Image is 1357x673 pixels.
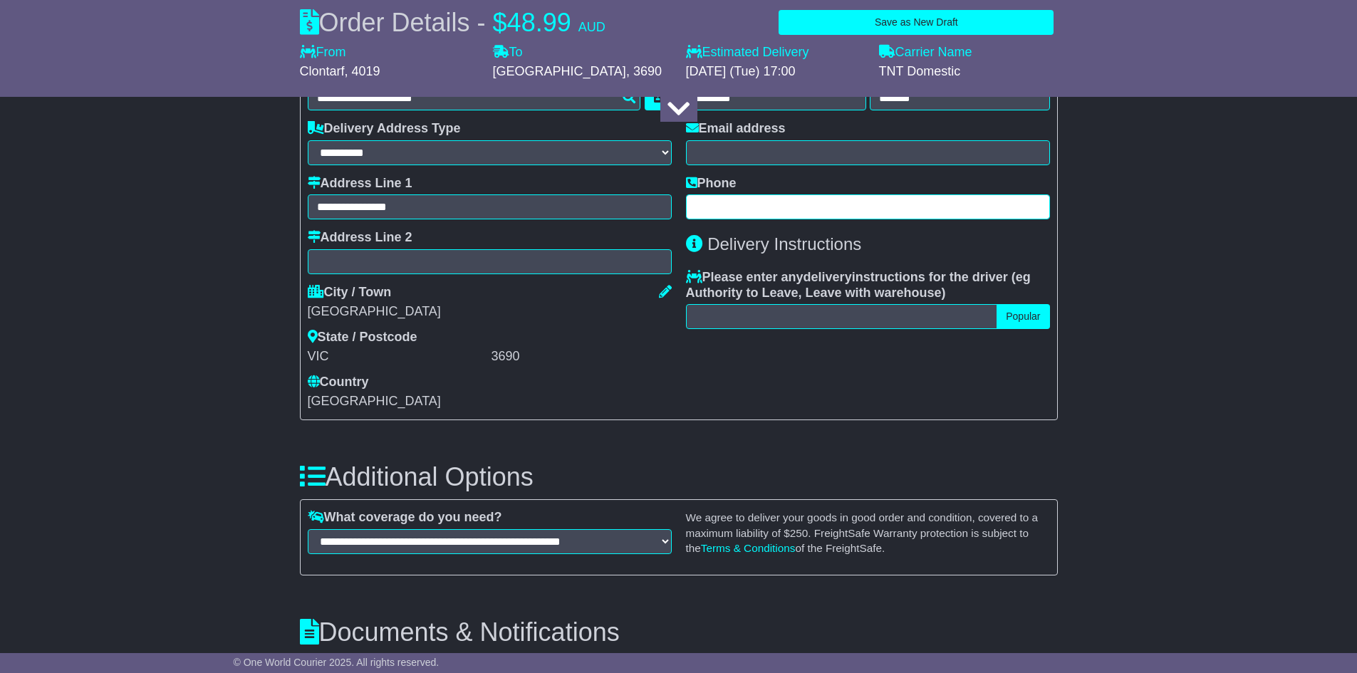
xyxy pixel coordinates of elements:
label: From [300,45,346,61]
span: , 3690 [626,64,662,78]
span: delivery [804,270,852,284]
span: AUD [578,20,605,34]
button: Popular [997,304,1049,329]
label: Phone [686,176,737,192]
label: City / Town [308,285,392,301]
span: eg Authority to Leave, Leave with warehouse [686,270,1031,300]
button: Save as New Draft [779,10,1054,35]
span: , 4019 [345,64,380,78]
div: TNT Domestic [879,64,1058,80]
h3: Documents & Notifications [300,618,1058,647]
span: [GEOGRAPHIC_DATA] [308,394,441,408]
span: 48.99 [507,8,571,37]
div: Order Details - [300,7,605,38]
div: 3690 [492,349,672,365]
span: [GEOGRAPHIC_DATA] [493,64,626,78]
label: What coverage do you need? [308,510,502,526]
label: Country [308,375,369,390]
label: Estimated Delivery [686,45,865,61]
label: Delivery Address Type [308,121,461,137]
label: Address Line 2 [308,230,412,246]
label: State / Postcode [308,330,417,345]
span: 250 [790,527,809,539]
div: VIC [308,349,488,365]
span: © One World Courier 2025. All rights reserved. [234,657,440,668]
span: Clontarf [300,64,345,78]
span: Delivery Instructions [707,234,861,254]
h3: Additional Options [300,463,1058,491]
label: Carrier Name [879,45,972,61]
label: Address Line 1 [308,176,412,192]
div: [GEOGRAPHIC_DATA] [308,304,672,320]
a: Terms & Conditions [701,542,796,554]
span: $ [493,8,507,37]
small: We agree to deliver your goods in good order and condition, covered to a maximum liability of $ .... [686,511,1039,554]
label: To [493,45,523,61]
div: [DATE] (Tue) 17:00 [686,64,865,80]
label: Email address [686,121,786,137]
label: Please enter any instructions for the driver ( ) [686,270,1050,301]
